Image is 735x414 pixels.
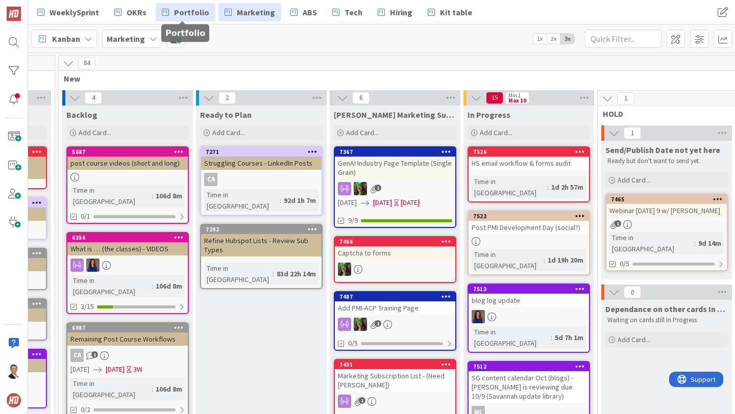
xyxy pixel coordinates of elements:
div: 7522 [469,212,589,221]
div: 7466 [339,238,455,245]
span: Hiring [390,6,412,18]
div: Remaining Post Course Workflows [67,332,188,346]
div: SG content calendar Oct (blogs) - [PERSON_NAME] is reviewing due 10/9 (Savannah update library) [469,371,589,403]
div: 6087Remaining Post Course Workflows [67,323,188,346]
a: Hiring [372,3,419,21]
img: SL [338,263,351,276]
div: 7522 [473,213,589,220]
img: Visit kanbanzone.com [7,7,21,21]
div: 6356 [72,234,188,241]
div: 7487 [339,293,455,300]
span: 1x [533,34,547,44]
span: 9/9 [348,215,358,226]
div: 9d 14m [696,238,724,249]
span: [DATE] [373,197,392,208]
div: 7271Struggling Courses - LinkedIn Posts [201,147,322,170]
span: 1 [375,185,381,191]
span: 0/5 [620,258,629,269]
div: 5687post course videos (short and long) [67,147,188,170]
span: : [152,383,153,395]
div: Time in [GEOGRAPHIC_DATA] [472,176,547,198]
span: Add Card... [480,128,512,137]
span: 0/1 [81,211,90,222]
div: Min 1 [508,93,521,98]
a: OKRs [108,3,153,21]
div: 6087 [72,324,188,331]
div: 7512SG content calendar Oct (blogs) - [PERSON_NAME] is reviewing due 10/9 (Savannah update library) [469,362,589,403]
span: Add Card... [212,128,245,137]
span: Scott's Marketing Support IN Progress [334,110,456,120]
span: 84 [78,57,95,69]
a: Portfolio [156,3,215,21]
span: Tech [345,6,362,18]
div: Add PMI-ACP Training Page [335,301,455,315]
div: Time in [GEOGRAPHIC_DATA] [204,263,273,285]
div: 7292 [206,226,322,233]
span: Add Card... [346,128,379,137]
span: : [694,238,696,249]
div: 5687 [72,148,188,156]
div: CA [67,349,188,362]
div: 7513blog log update [469,284,589,307]
div: 7466 [335,237,455,246]
span: OKRs [127,6,146,18]
div: 7466Captcha to forms [335,237,455,260]
p: Waiting on cards still In Progress [607,316,726,324]
span: Kanban [52,33,80,45]
span: : [547,182,549,193]
div: 7431 [339,361,455,368]
div: Time in [GEOGRAPHIC_DATA] [70,378,152,400]
img: avatar [7,393,21,407]
span: 1 [375,320,381,327]
span: 6 [352,92,370,104]
span: Ready to Plan [200,110,252,120]
div: 7367 [339,148,455,156]
span: [DATE] [106,364,125,375]
div: What is … (the classes) - VIDEOS [67,242,188,255]
img: SL [7,365,21,379]
span: 2x [547,34,560,44]
div: SL [67,258,188,272]
a: ABS [284,3,323,21]
input: Quick Filter... [585,30,661,48]
div: 7487Add PMI-ACP Training Page [335,292,455,315]
span: Portfolio [174,6,209,18]
span: Support [21,2,46,14]
span: In Progress [468,110,510,120]
span: : [152,280,153,292]
div: 7513 [473,286,589,293]
a: WeeklySprint [31,3,105,21]
span: 1 [624,127,641,139]
span: 1 [91,351,98,358]
div: CA [70,349,84,362]
span: 3x [560,34,574,44]
div: 7292 [201,225,322,234]
div: 106d 8m [153,383,185,395]
span: 2 [218,92,236,104]
div: HS email workflow & forms audit [469,157,589,170]
b: Marketing [107,34,145,44]
span: Add Card... [79,128,111,137]
span: : [280,195,281,206]
div: Time in [GEOGRAPHIC_DATA] [70,275,152,297]
img: SL [354,182,367,195]
div: Marketing Subscription List - (Need [PERSON_NAME]) [335,369,455,392]
a: Kit table [422,3,478,21]
div: SL [469,310,589,323]
span: 3/15 [81,301,94,312]
span: 1 [615,220,621,227]
div: GenAI Industry Page Template (Single Grain) [335,157,455,179]
span: : [273,268,274,279]
span: Backlog [66,110,97,120]
div: 7512 [473,363,589,370]
div: 6087 [67,323,188,332]
div: blog log update [469,294,589,307]
div: 6356 [67,233,188,242]
div: 7526 [473,148,589,156]
div: 7271 [206,148,322,156]
p: Ready but don't want to send yet. [607,157,726,165]
div: 6356What is … (the classes) - VIDEOS [67,233,188,255]
img: SL [472,310,485,323]
span: 15 [486,92,503,104]
div: SL [335,182,455,195]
